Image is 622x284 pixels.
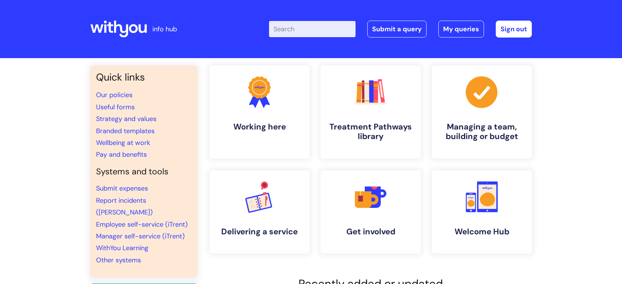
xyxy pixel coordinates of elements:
div: | - [269,21,532,38]
a: My queries [438,21,484,38]
a: Delivering a service [209,170,310,253]
h4: Treatment Pathways library [326,122,415,142]
h4: Working here [215,122,304,132]
h4: Systems and tools [96,167,192,177]
h4: Managing a team, building or budget [438,122,526,142]
a: Employee self-service (iTrent) [96,220,188,229]
a: Manager self-service (iTrent) [96,232,185,241]
input: Search [269,21,356,37]
h3: Quick links [96,71,192,83]
a: Sign out [496,21,532,38]
p: info hub [152,23,177,35]
h4: Get involved [326,227,415,237]
a: Get involved [321,170,421,253]
a: Our policies [96,90,132,99]
a: WithYou Learning [96,244,148,252]
a: Wellbeing at work [96,138,150,147]
a: Submit expenses [96,184,148,193]
a: Useful forms [96,103,135,111]
a: Report incidents ([PERSON_NAME]) [96,196,153,217]
a: Other systems [96,256,141,265]
h4: Welcome Hub [438,227,526,237]
a: Working here [209,65,310,159]
a: Treatment Pathways library [321,65,421,159]
a: Pay and benefits [96,150,147,159]
h4: Delivering a service [215,227,304,237]
a: Managing a team, building or budget [432,65,532,159]
a: Branded templates [96,127,155,135]
a: Strategy and values [96,114,156,123]
a: Submit a query [367,21,427,38]
a: Welcome Hub [432,170,532,253]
